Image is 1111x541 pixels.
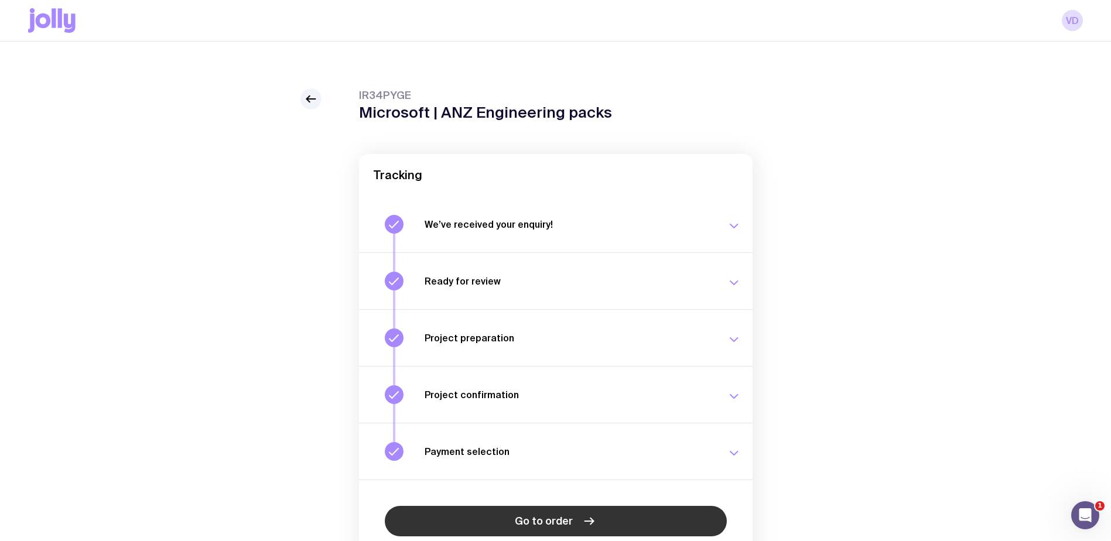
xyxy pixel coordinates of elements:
span: 1 [1095,501,1105,511]
span: Go to order [515,514,573,528]
a: VD [1062,10,1083,31]
button: Ready for review [359,252,753,309]
span: IR34PYGE [359,88,612,102]
button: Project preparation [359,309,753,366]
h3: Ready for review [425,275,713,287]
button: Payment selection [359,423,753,480]
h3: Payment selection [425,446,713,457]
button: Project confirmation [359,366,753,423]
iframe: Intercom live chat [1071,501,1099,529]
a: Go to order [385,506,727,536]
h3: We’ve received your enquiry! [425,218,713,230]
h1: Microsoft | ANZ Engineering packs [359,104,612,121]
button: We’ve received your enquiry! [359,196,753,252]
h3: Project preparation [425,332,713,344]
h3: Project confirmation [425,389,713,400]
h2: Tracking [373,168,739,182]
